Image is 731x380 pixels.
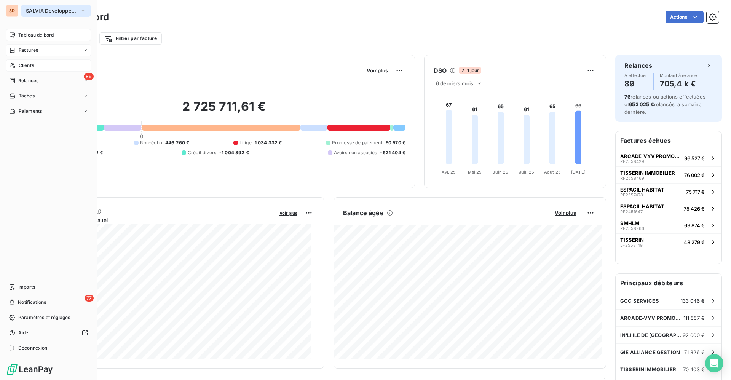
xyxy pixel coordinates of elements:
span: Promesse de paiement [332,139,383,146]
button: ESPACIL HABITATRF255747875 717 € [616,183,721,200]
tspan: Avr. 25 [442,169,456,175]
span: Clients [19,62,34,69]
span: Montant à relancer [660,73,699,78]
span: 1 jour [459,67,481,74]
span: Voir plus [555,210,576,216]
span: Litige [239,139,252,146]
span: IN'LI ILE DE [GEOGRAPHIC_DATA] [620,332,683,338]
button: ESPACIL HABITATRF245164775 426 € [616,200,721,217]
span: 77 [85,295,94,302]
tspan: Juin 25 [493,169,508,175]
span: RF2558429 [620,159,644,164]
span: Paiements [19,108,42,115]
span: 76 002 € [684,172,705,178]
h6: Balance âgée [343,208,384,217]
span: Avoirs non associés [334,149,377,156]
a: Aide [6,327,91,339]
span: Voir plus [367,67,388,73]
span: ESPACIL HABITAT [620,187,664,193]
span: RF2557478 [620,193,643,197]
span: SMHLM [620,220,639,226]
span: 75 717 € [686,189,705,195]
span: ARCADE-VYV PROMOTION IDF [620,315,683,321]
span: Déconnexion [18,345,48,351]
span: Notifications [18,299,46,306]
span: 75 426 € [684,206,705,212]
span: Tâches [19,93,35,99]
span: GCC SERVICES [620,298,659,304]
span: Crédit divers [188,149,216,156]
h6: DSO [434,66,447,75]
span: Relances [18,77,38,84]
button: TISSERINLF255814948 279 € [616,233,721,250]
span: TISSERIN [620,237,644,243]
span: 133 046 € [681,298,705,304]
span: LF2558149 [620,243,643,247]
span: 70 403 € [683,366,705,372]
span: 71 326 € [684,349,705,355]
span: 89 [84,73,94,80]
span: ARCADE-VYV PROMOTION IDF [620,153,681,159]
h4: 705,4 k € [660,78,699,90]
button: Voir plus [277,209,300,216]
tspan: Juil. 25 [519,169,534,175]
span: 653 025 € [629,101,654,107]
span: Imports [18,284,35,291]
span: RF2558266 [620,226,644,231]
button: SMHLMRF255826669 874 € [616,217,721,233]
span: RF2558469 [620,176,644,180]
span: Aide [18,329,29,336]
button: Actions [666,11,704,23]
span: Factures [19,47,38,54]
button: Filtrer par facture [99,32,162,45]
span: 48 279 € [684,239,705,245]
span: TISSERIN IMMOBILIER [620,366,676,372]
span: 6 derniers mois [436,80,473,86]
h6: Relances [624,61,652,70]
span: ESPACIL HABITAT [620,203,664,209]
span: RF2451647 [620,209,643,214]
div: SD [6,5,18,17]
span: 69 874 € [684,222,705,228]
span: 76 [624,94,630,100]
span: Tableau de bord [18,32,54,38]
h6: Principaux débiteurs [616,274,721,292]
h2: 2 725 711,61 € [43,99,405,122]
span: Voir plus [279,211,297,216]
span: Paramètres et réglages [18,314,70,321]
img: Logo LeanPay [6,363,53,375]
span: relances ou actions effectuées et relancés la semaine dernière. [624,94,705,115]
span: -1 004 392 € [219,149,249,156]
span: 96 527 € [684,155,705,161]
span: TISSERIN IMMOBILIER [620,170,675,176]
button: Voir plus [364,67,390,74]
span: -621 404 € [380,149,405,156]
span: 0 [140,133,143,139]
span: 111 557 € [683,315,705,321]
tspan: Mai 25 [468,169,482,175]
tspan: [DATE] [571,169,586,175]
span: 1 034 332 € [255,139,282,146]
div: Open Intercom Messenger [705,354,723,372]
span: 92 000 € [683,332,705,338]
span: 50 570 € [386,139,405,146]
button: Voir plus [552,209,578,216]
button: ARCADE-VYV PROMOTION IDFRF255842996 527 € [616,150,721,166]
span: SALVIA Developpement [26,8,77,14]
span: Non-échu [140,139,162,146]
button: TISSERIN IMMOBILIERRF255846976 002 € [616,166,721,183]
span: 446 260 € [165,139,189,146]
span: GIE ALLIANCE GESTION [620,349,680,355]
h6: Factures échues [616,131,721,150]
h4: 89 [624,78,647,90]
span: À effectuer [624,73,647,78]
span: Chiffre d'affaires mensuel [43,216,274,224]
tspan: Août 25 [544,169,561,175]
